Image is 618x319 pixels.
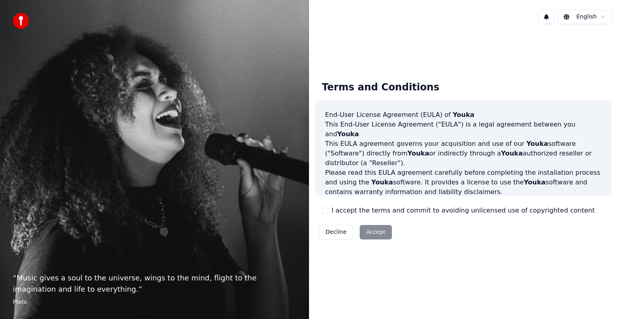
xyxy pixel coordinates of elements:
footer: Plato [13,298,296,306]
span: Youka [337,130,359,138]
p: This End-User License Agreement ("EULA") is a legal agreement between you and [325,120,602,139]
span: Youka [408,149,429,157]
span: Youka [371,178,393,186]
p: This EULA agreement governs your acquisition and use of our software ("Software") directly from o... [325,139,602,168]
label: I accept the terms and commit to avoiding unlicensed use of copyrighted content [332,206,595,215]
span: Youka [501,149,523,157]
button: Decline [319,225,353,239]
span: Youka [453,111,474,119]
div: Terms and Conditions [315,75,446,100]
span: Youka [526,140,548,147]
p: Please read this EULA agreement carefully before completing the installation process and using th... [325,168,602,197]
span: Youka [524,178,546,186]
h3: End-User License Agreement (EULA) of [325,110,602,120]
p: “ Music gives a soul to the universe, wings to the mind, flight to the imagination and life to ev... [13,272,296,295]
img: youka [13,13,29,29]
